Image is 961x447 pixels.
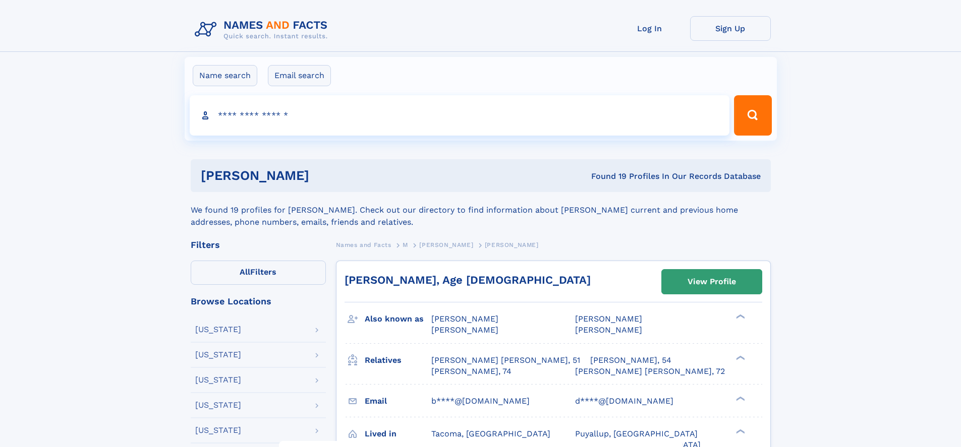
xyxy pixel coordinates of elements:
div: ❯ [733,428,746,434]
span: [PERSON_NAME] [419,241,473,248]
div: Browse Locations [191,297,326,306]
div: Found 19 Profiles In Our Records Database [450,171,761,182]
a: Log In [609,16,690,41]
h3: Also known as [365,310,431,328]
div: [US_STATE] [195,401,241,409]
a: [PERSON_NAME], Age [DEMOGRAPHIC_DATA] [345,274,591,286]
span: [PERSON_NAME] [575,314,642,324]
label: Filters [191,261,326,285]
div: View Profile [688,270,736,293]
a: [PERSON_NAME], 54 [590,355,671,366]
a: [PERSON_NAME] [PERSON_NAME], 51 [431,355,580,366]
a: [PERSON_NAME] [PERSON_NAME], 72 [575,366,725,377]
a: M [403,238,408,251]
div: We found 19 profiles for [PERSON_NAME]. Check out our directory to find information about [PERSON... [191,192,771,228]
div: ❯ [733,354,746,361]
div: [US_STATE] [195,376,241,384]
div: [US_STATE] [195,326,241,334]
a: Sign Up [690,16,771,41]
span: [PERSON_NAME] [485,241,539,248]
span: [PERSON_NAME] [431,314,498,324]
a: [PERSON_NAME], 74 [431,366,512,377]
h3: Lived in [365,425,431,442]
span: [PERSON_NAME] [431,325,498,335]
a: Names and Facts [336,238,391,251]
label: Name search [193,65,257,86]
img: Logo Names and Facts [191,16,336,43]
div: ❯ [733,313,746,320]
h1: [PERSON_NAME] [201,169,450,182]
h3: Email [365,393,431,410]
div: [US_STATE] [195,426,241,434]
span: M [403,241,408,248]
span: All [240,267,250,277]
div: [US_STATE] [195,351,241,359]
a: View Profile [662,270,762,294]
span: Puyallup, [GEOGRAPHIC_DATA] [575,429,698,438]
a: [PERSON_NAME] [419,238,473,251]
input: search input [190,95,730,136]
span: Tacoma, [GEOGRAPHIC_DATA] [431,429,550,438]
div: ❯ [733,395,746,402]
label: Email search [268,65,331,86]
button: Search Button [734,95,771,136]
h3: Relatives [365,352,431,369]
div: Filters [191,240,326,249]
span: [PERSON_NAME] [575,325,642,335]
